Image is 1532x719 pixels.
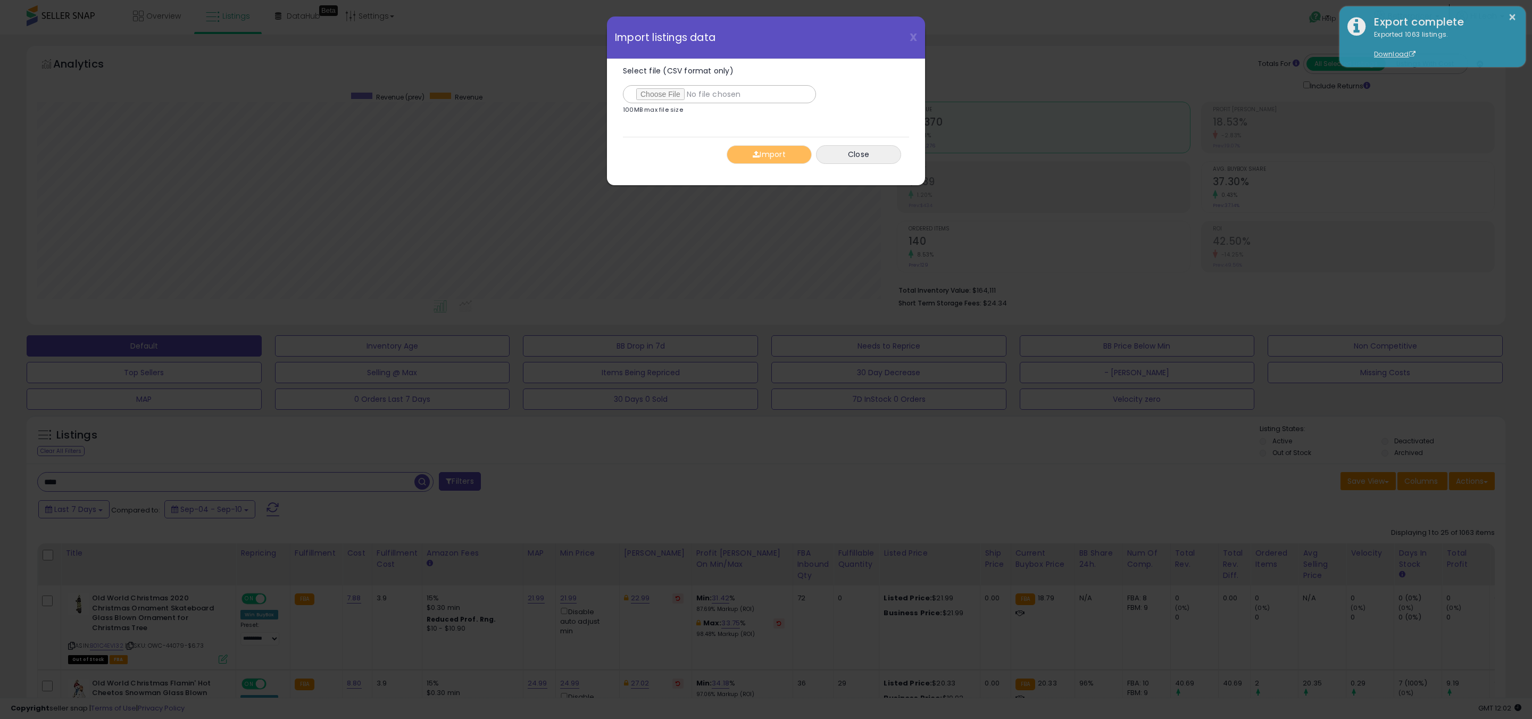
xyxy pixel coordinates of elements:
[1374,49,1416,59] a: Download
[816,145,901,164] button: Close
[727,145,812,164] button: Import
[910,30,917,45] span: X
[1508,11,1517,24] button: ×
[623,107,683,113] p: 100MB max file size
[1366,14,1518,30] div: Export complete
[623,65,734,76] span: Select file (CSV format only)
[615,32,715,43] span: Import listings data
[1366,30,1518,60] div: Exported 1063 listings.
